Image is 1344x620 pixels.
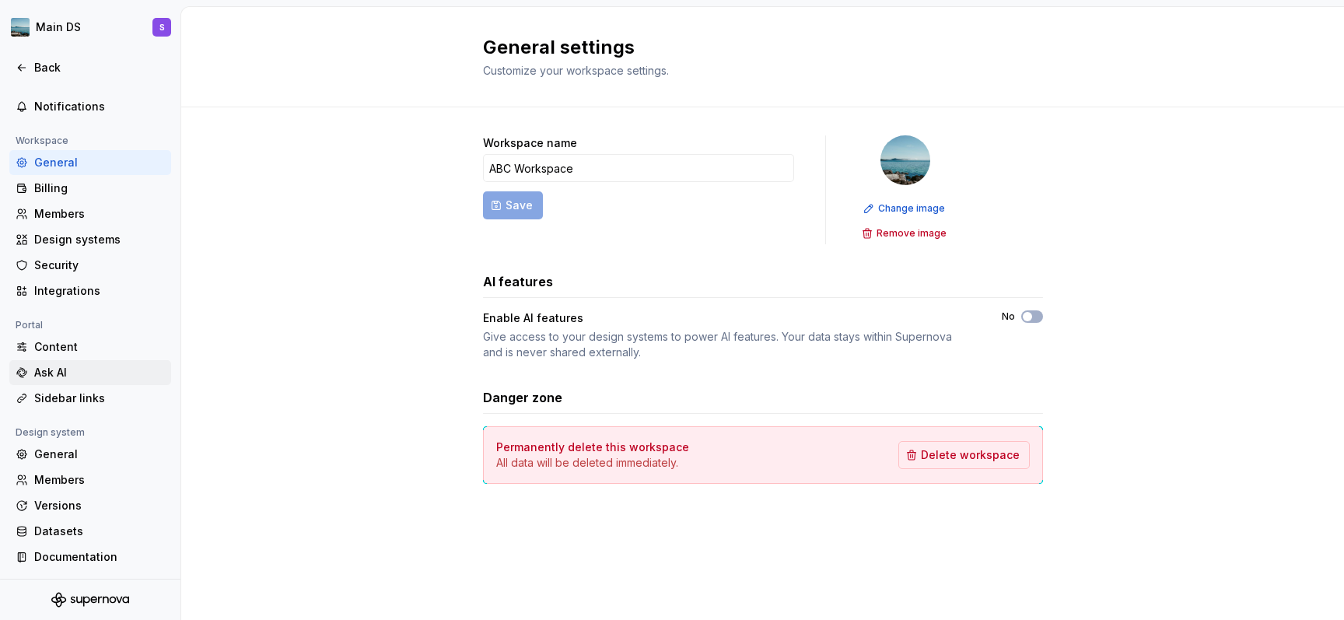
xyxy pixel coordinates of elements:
div: Design system [9,423,91,442]
label: No [1002,310,1015,323]
div: Members [34,206,165,222]
a: Integrations [9,278,171,303]
div: Back [34,60,165,75]
div: Versions [34,498,165,513]
div: Ask AI [34,365,165,380]
div: Datasets [34,524,165,539]
div: Billing [34,180,165,196]
div: General [34,447,165,462]
button: Delete workspace [898,441,1030,469]
a: Design systems [9,227,171,252]
span: Remove image [877,227,947,240]
a: Versions [9,493,171,518]
div: Documentation [34,549,165,565]
div: Give access to your design systems to power AI features. Your data stays within Supernova and is ... [483,329,974,360]
a: General [9,150,171,175]
a: Security [9,253,171,278]
div: Security [34,257,165,273]
svg: Supernova Logo [51,592,129,608]
div: Sidebar links [34,391,165,406]
a: Notifications [9,94,171,119]
h3: Danger zone [483,388,562,407]
label: Workspace name [483,135,577,151]
div: Members [34,472,165,488]
span: Customize your workspace settings. [483,64,669,77]
a: Documentation [9,545,171,569]
a: Members [9,201,171,226]
a: Billing [9,176,171,201]
div: General [34,155,165,170]
h4: Permanently delete this workspace [496,440,689,455]
a: Content [9,335,171,359]
div: Notifications [34,99,165,114]
a: Back [9,55,171,80]
button: Main DSS [3,10,177,44]
div: Content [34,339,165,355]
p: All data will be deleted immediately. [496,455,689,471]
div: Integrations [34,283,165,299]
div: Enable AI features [483,310,974,326]
a: General [9,442,171,467]
button: Change image [859,198,952,219]
img: 24f60e78-e584-4f07-a106-7c533a419b8d.png [11,18,30,37]
span: Delete workspace [921,447,1020,463]
h2: General settings [483,35,1024,60]
button: Remove image [857,222,954,244]
a: Sidebar links [9,386,171,411]
div: Workspace [9,131,75,150]
div: Design systems [34,232,165,247]
span: Change image [878,202,945,215]
a: Members [9,468,171,492]
div: S [159,21,165,33]
div: Portal [9,316,49,335]
img: 24f60e78-e584-4f07-a106-7c533a419b8d.png [880,135,930,185]
a: Ask AI [9,360,171,385]
a: Datasets [9,519,171,544]
div: Main DS [36,19,81,35]
h3: AI features [483,272,553,291]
